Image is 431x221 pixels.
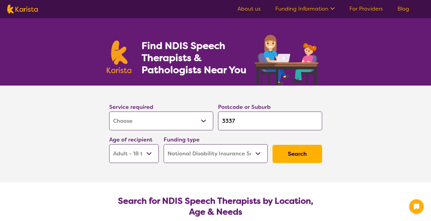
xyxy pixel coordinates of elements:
a: Funding Information [275,5,335,12]
input: Type [218,112,322,130]
label: Service required [109,103,153,111]
label: Postcode or Suburb [218,103,271,111]
img: Karista logo [7,5,38,14]
h2: Search for NDIS Speech Therapists by Location, Age & Needs [114,196,317,217]
label: Age of recipient [109,136,152,143]
h1: Find NDIS Speech Therapists & Pathologists Near You [142,40,253,76]
img: Karista logo [107,41,132,73]
a: Blog [397,5,409,12]
label: Funding type [164,136,200,143]
a: For Providers [349,5,383,12]
button: Search [273,145,322,163]
img: speech-therapy [250,33,325,86]
a: About us [237,5,261,12]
